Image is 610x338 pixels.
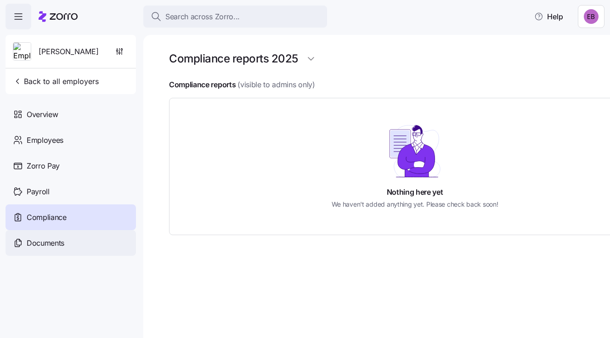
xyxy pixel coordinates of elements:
span: (visible to admins only) [237,79,315,90]
a: Zorro Pay [6,153,136,179]
span: [PERSON_NAME] [39,46,99,57]
span: Help [534,11,563,22]
h5: We haven't added anything yet. Please check back soon! [332,199,498,209]
a: Documents [6,230,136,256]
a: Overview [6,101,136,127]
button: Help [527,7,570,26]
img: e893a1d701ecdfe11b8faa3453cd5ce7 [584,9,599,24]
h4: Nothing here yet [387,187,443,197]
span: Zorro Pay [27,160,60,172]
h4: Compliance reports [169,79,236,90]
span: Employees [27,135,63,146]
button: Search across Zorro... [143,6,327,28]
a: Compliance [6,204,136,230]
button: Back to all employers [9,72,102,90]
span: Back to all employers [13,76,99,87]
h1: Compliance reports 2025 [169,51,298,66]
a: Employees [6,127,136,153]
span: Payroll [27,186,50,197]
a: Payroll [6,179,136,204]
span: Documents [27,237,64,249]
span: Compliance [27,212,67,223]
img: Employer logo [13,43,31,61]
span: Search across Zorro... [165,11,240,23]
span: Overview [27,109,58,120]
